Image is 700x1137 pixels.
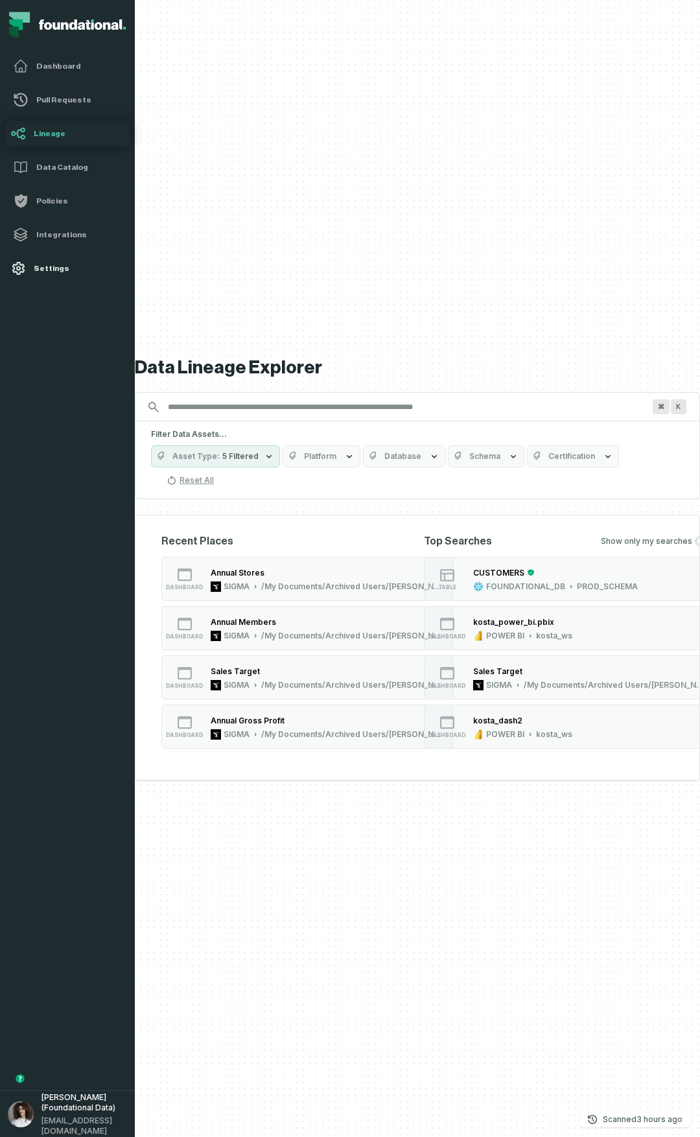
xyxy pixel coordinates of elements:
[653,399,670,414] span: Press ⌘ + K to focus the search bar
[41,1092,127,1113] span: Aluma Gelbard (Foundational Data)
[34,263,124,274] h4: Settings
[5,154,130,180] a: Data Catalog
[36,229,122,240] h4: Integrations
[5,255,130,281] a: Settings
[603,1113,682,1126] p: Scanned
[36,196,122,206] h4: Policies
[36,162,122,172] h4: Data Catalog
[579,1112,690,1127] button: Scanned[DATE] 8:10:08 AM
[5,222,130,248] a: Integrations
[14,1073,26,1084] div: Tooltip anchor
[671,399,686,414] span: Press ⌘ + K to focus the search bar
[36,61,122,71] h4: Dashboard
[636,1114,682,1124] relative-time: Oct 8, 2025, 8:10 AM GMT+3
[41,1116,127,1136] span: aluma@foundational.io
[5,53,130,79] a: Dashboard
[36,95,122,105] h4: Pull Requests
[8,1101,34,1127] img: avatar of Aluma Gelbard
[5,188,130,214] a: Policies
[5,87,130,113] a: Pull Requests
[34,128,124,139] h4: Lineage
[5,121,130,147] a: Lineage
[135,357,700,379] h1: Data Lineage Explorer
